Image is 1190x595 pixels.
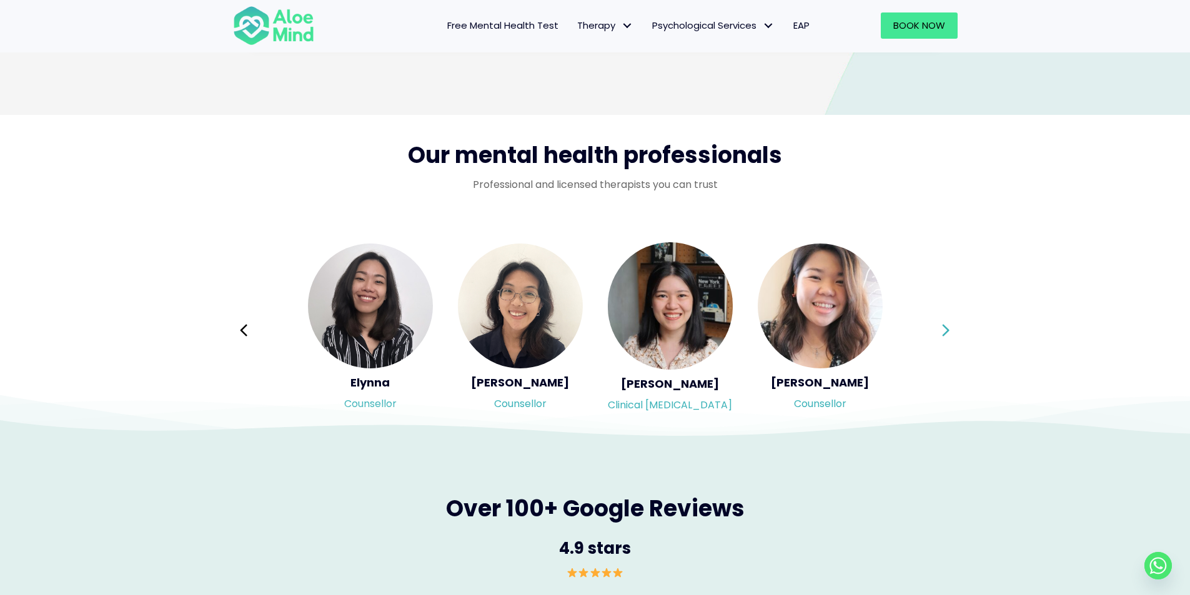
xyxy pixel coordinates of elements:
[308,242,433,418] div: Slide 17 of 3
[893,19,945,32] span: Book Now
[590,568,600,578] img: ⭐
[758,375,883,390] h5: [PERSON_NAME]
[458,243,583,417] a: <h5>Emelyne</h5><p>Counsellor</p> [PERSON_NAME]Counsellor
[577,19,633,32] span: Therapy
[784,12,819,39] a: EAP
[233,177,958,192] p: Professional and licensed therapists you can trust
[758,243,883,368] img: <h5>Karen</h5><p>Counsellor</p>
[438,12,568,39] a: Free Mental Health Test
[308,243,433,417] a: <h5>Elynna</h5><p>Counsellor</p> ElynnaCounsellor
[447,19,558,32] span: Free Mental Health Test
[458,242,583,418] div: Slide 18 of 3
[308,375,433,390] h5: Elynna
[608,242,733,370] img: <h5>Chen Wen</h5><p>Clinical Psychologist</p>
[308,243,433,368] img: <h5>Elynna</h5><p>Counsellor</p>
[446,493,745,524] span: Over 100+ Google Reviews
[1144,552,1172,579] a: Whatsapp
[233,5,314,46] img: Aloe mind Logo
[793,19,810,32] span: EAP
[330,12,819,39] nav: Menu
[408,139,782,171] span: Our mental health professionals
[568,12,643,39] a: TherapyTherapy: submenu
[458,375,583,390] h5: [PERSON_NAME]
[881,12,958,39] a: Book Now
[578,568,588,578] img: ⭐
[567,568,577,578] img: ⭐
[458,243,583,368] img: <h5>Emelyne</h5><p>Counsellor</p>
[602,568,612,578] img: ⭐
[618,17,637,35] span: Therapy: submenu
[643,12,784,39] a: Psychological ServicesPsychological Services: submenu
[760,17,778,35] span: Psychological Services: submenu
[559,537,631,559] span: 4.9 stars
[613,568,623,578] img: ⭐
[652,19,775,32] span: Psychological Services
